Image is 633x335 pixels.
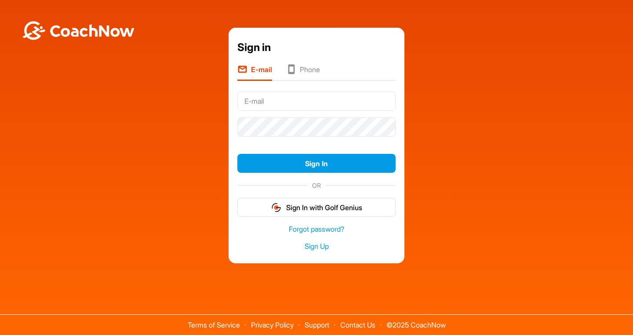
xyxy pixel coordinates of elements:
[188,320,240,329] a: Terms of Service
[305,320,329,329] a: Support
[237,154,396,173] button: Sign In
[237,64,272,81] li: E-mail
[340,320,375,329] a: Contact Us
[237,198,396,217] button: Sign In with Golf Genius
[271,202,282,213] img: gg_logo
[382,315,450,328] span: © 2025 CoachNow
[308,181,325,190] span: OR
[237,241,396,251] a: Sign Up
[237,91,396,111] input: E-mail
[237,224,396,234] a: Forgot password?
[251,320,294,329] a: Privacy Policy
[237,40,396,55] div: Sign in
[21,21,135,40] img: BwLJSsUCoWCh5upNqxVrqldRgqLPVwmV24tXu5FoVAoFEpwwqQ3VIfuoInZCoVCoTD4vwADAC3ZFMkVEQFDAAAAAElFTkSuQmCC
[286,64,320,81] li: Phone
